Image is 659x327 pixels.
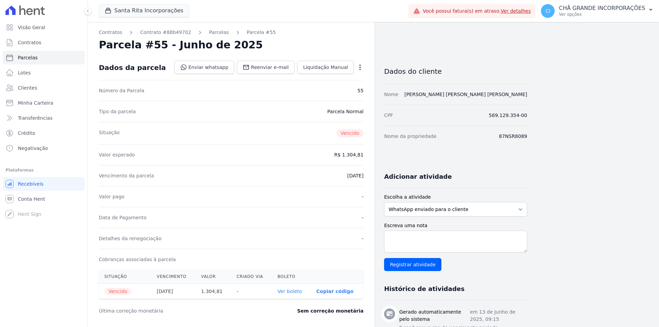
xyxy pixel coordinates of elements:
[3,21,85,34] a: Visão Geral
[303,64,348,71] span: Liquidação Manual
[251,64,289,71] span: Reenviar e-mail
[99,63,166,72] div: Dados da parcela
[384,173,452,181] h3: Adicionar atividade
[247,29,276,36] a: Parcela #55
[404,92,527,97] a: [PERSON_NAME] [PERSON_NAME] [PERSON_NAME]
[174,61,234,74] a: Enviar whatsapp
[99,39,263,51] h2: Parcela #55 - Junho de 2025
[3,192,85,206] a: Conta Hent
[104,288,131,295] span: Vencido
[384,112,393,119] dt: CPF
[362,214,363,221] dd: -
[3,177,85,191] a: Recebíveis
[209,29,229,36] a: Parcelas
[297,307,363,314] dd: Sem correção monetária
[99,29,363,36] nav: Breadcrumb
[3,51,85,65] a: Parcelas
[384,258,441,271] input: Registrar atividade
[99,307,255,314] dt: Última correção monetária
[99,235,162,242] dt: Detalhes da renegociação
[18,196,45,202] span: Conta Hent
[384,67,527,75] h3: Dados do cliente
[99,4,189,17] button: Santa Rita Incorporações
[384,285,464,293] h3: Histórico de atividades
[151,284,196,299] th: [DATE]
[99,108,136,115] dt: Tipo da parcela
[336,129,363,137] span: Vencido
[278,289,302,294] a: Ver boleto
[489,112,527,119] dd: 569.129.354-00
[297,61,354,74] a: Liquidação Manual
[3,126,85,140] a: Crédito
[99,193,125,200] dt: Valor pago
[535,1,659,21] button: CI CHÃ GRANDE INCORPORAÇÕES Ver opções
[140,29,191,36] a: Contrato #88b49702
[399,308,470,323] h3: Gerado automaticamente pelo sistema
[3,96,85,110] a: Minha Carteira
[18,115,53,121] span: Transferências
[470,308,527,323] p: em 13 de Junho de 2025, 09:15
[18,145,48,152] span: Negativação
[384,133,437,140] dt: Nome da propriedade
[5,166,82,174] div: Plataformas
[99,29,122,36] a: Contratos
[3,141,85,155] a: Negativação
[18,54,38,61] span: Parcelas
[196,284,231,299] th: 1.304,81
[3,66,85,80] a: Lotes
[99,129,120,137] dt: Situação
[559,5,645,12] p: CHÃ GRANDE INCORPORAÇÕES
[18,84,37,91] span: Clientes
[3,111,85,125] a: Transferências
[546,9,551,13] span: CI
[231,284,272,299] th: -
[237,61,294,74] a: Reenviar e-mail
[316,289,354,294] button: Copiar código
[18,180,44,187] span: Recebíveis
[18,130,35,137] span: Crédito
[334,151,363,158] dd: R$ 1.304,81
[384,194,527,201] label: Escolha a atividade
[18,69,31,76] span: Lotes
[18,39,41,46] span: Contratos
[3,81,85,95] a: Clientes
[362,193,363,200] dd: -
[362,235,363,242] dd: -
[231,270,272,284] th: Criado via
[196,270,231,284] th: Valor
[501,8,531,14] a: Ver detalhes
[151,270,196,284] th: Vencimento
[3,36,85,49] a: Contratos
[384,222,527,229] label: Escreva uma nota
[423,8,531,15] span: Você possui fatura(s) em atraso.
[99,151,135,158] dt: Valor esperado
[99,270,151,284] th: Situação
[99,172,154,179] dt: Vencimento da parcela
[99,256,176,263] dt: Cobranças associadas à parcela
[99,87,144,94] dt: Número da Parcela
[327,108,363,115] dd: Parcela Normal
[99,214,147,221] dt: Data de Pagamento
[18,24,45,31] span: Visão Geral
[18,100,53,106] span: Minha Carteira
[559,12,645,17] p: Ver opções
[272,270,311,284] th: Boleto
[499,133,527,140] dd: 87NSR8089
[357,87,363,94] dd: 55
[347,172,363,179] dd: [DATE]
[384,91,398,98] dt: Nome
